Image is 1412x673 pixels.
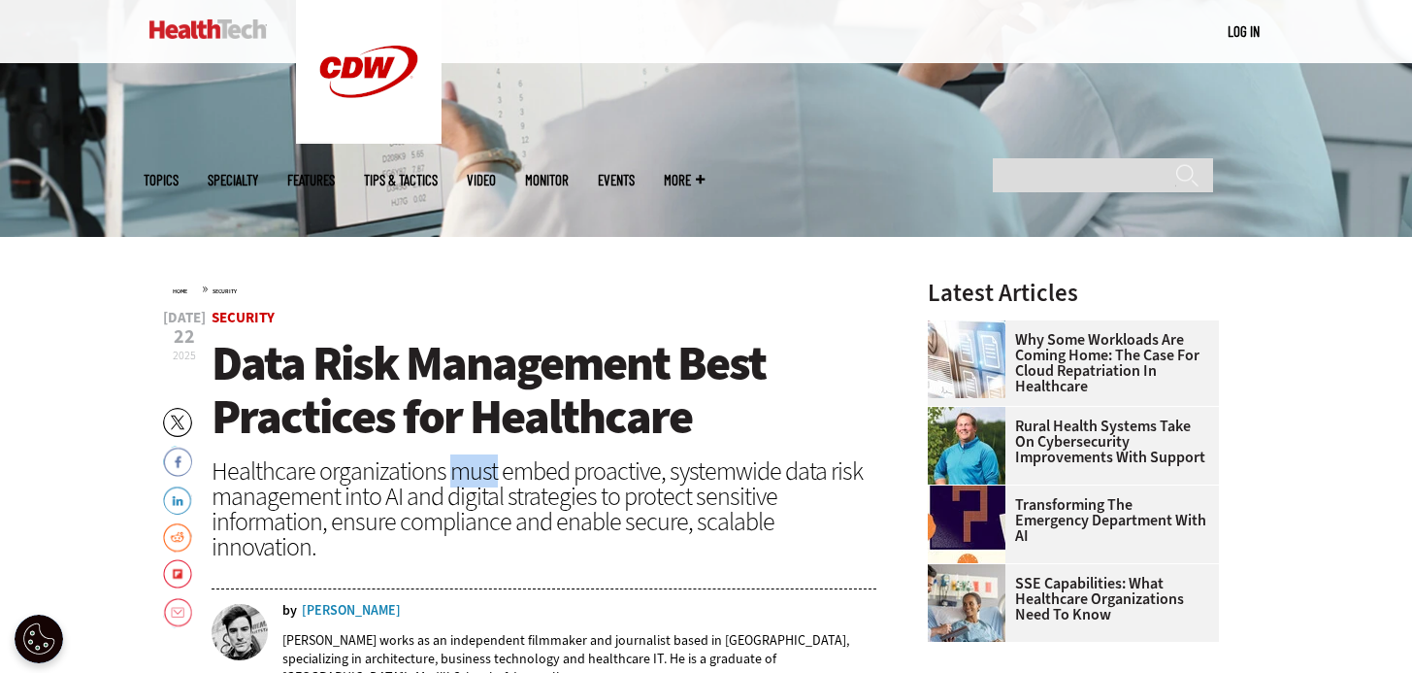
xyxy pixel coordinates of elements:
a: Doctor speaking with patient [928,564,1015,580]
span: More [664,173,705,187]
a: Why Some Workloads Are Coming Home: The Case for Cloud Repatriation in Healthcare [928,332,1207,394]
span: Topics [144,173,179,187]
img: Electronic health records [928,320,1005,398]
span: Specialty [208,173,258,187]
a: Rural Health Systems Take On Cybersecurity Improvements with Support [928,419,1207,465]
a: Transforming the Emergency Department with AI [928,497,1207,544]
h3: Latest Articles [928,281,1219,305]
img: Jim Roeder [928,407,1005,485]
img: Doctor speaking with patient [928,564,1005,642]
span: [DATE] [163,311,206,325]
span: 22 [163,327,206,347]
a: Security [213,287,237,295]
div: » [173,281,877,296]
div: Healthcare organizations must embed proactive, systemwide data risk management into AI and digita... [212,458,877,559]
div: Cookie Settings [15,615,63,663]
img: illustration of question mark [928,486,1005,563]
a: Video [467,173,496,187]
a: Log in [1228,22,1260,40]
a: MonITor [525,173,569,187]
a: Tips & Tactics [364,173,438,187]
a: Features [287,173,335,187]
a: Events [598,173,635,187]
a: Electronic health records [928,320,1015,336]
img: Home [149,19,267,39]
a: CDW [296,128,442,149]
span: by [282,604,297,618]
span: 2025 [173,348,196,363]
span: Data Risk Management Best Practices for Healthcare [212,331,766,449]
img: nathan eddy [212,604,268,660]
a: Home [173,287,187,295]
a: [PERSON_NAME] [302,604,401,618]
button: Open Preferences [15,615,63,663]
a: illustration of question mark [928,486,1015,501]
a: SSE Capabilities: What Healthcare Organizations Need to Know [928,576,1207,623]
a: Jim Roeder [928,407,1015,422]
div: User menu [1228,21,1260,42]
a: Security [212,308,275,327]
